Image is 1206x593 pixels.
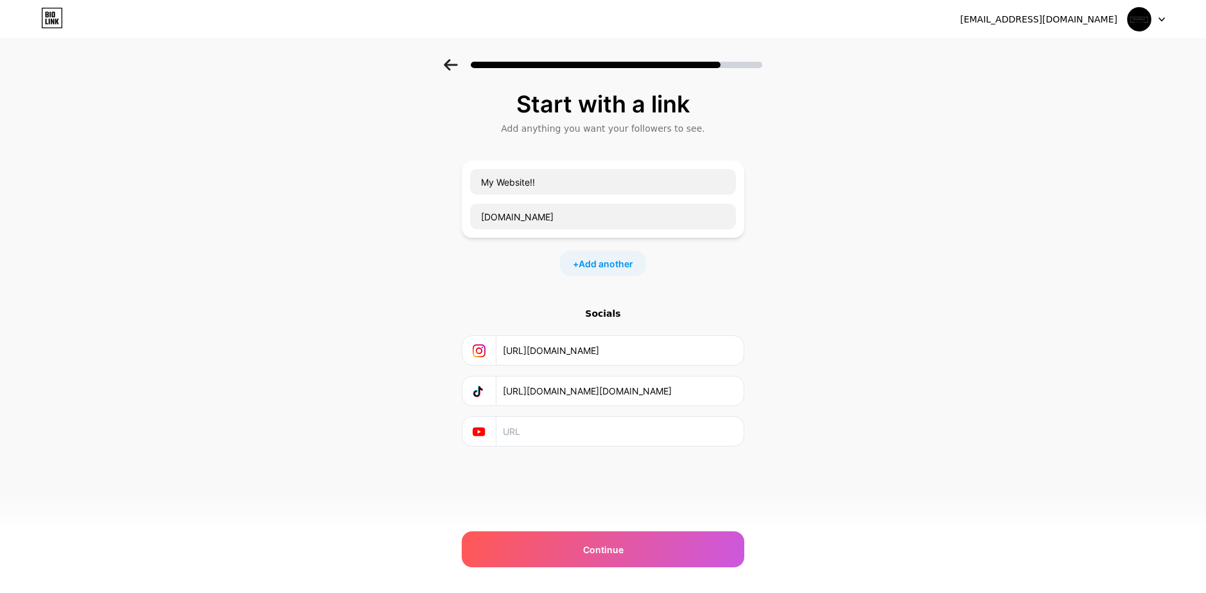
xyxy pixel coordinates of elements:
[503,417,736,446] input: URL
[468,122,738,135] div: Add anything you want your followers to see.
[468,91,738,117] div: Start with a link
[503,336,736,365] input: URL
[470,169,736,195] input: Link name
[470,204,736,229] input: URL
[960,13,1117,26] div: [EMAIL_ADDRESS][DOMAIN_NAME]
[1127,7,1151,31] img: bradyn Kiedrowski
[462,307,744,320] div: Socials
[583,543,624,556] span: Continue
[560,251,646,276] div: +
[503,376,736,405] input: URL
[579,257,633,270] span: Add another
